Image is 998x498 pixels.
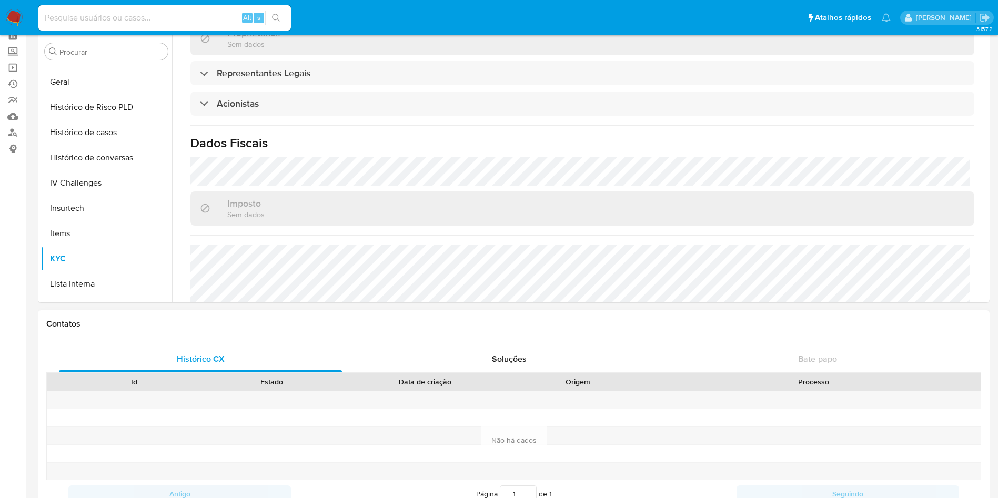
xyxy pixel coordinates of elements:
span: Soluções [492,353,527,365]
span: Atalhos rápidos [815,12,871,23]
span: 3.157.2 [976,25,993,33]
span: Bate-papo [798,353,837,365]
p: magno.ferreira@mercadopago.com.br [916,13,975,23]
div: Processo [654,377,973,387]
button: Histórico de Risco PLD [41,95,172,120]
div: Estado [210,377,334,387]
span: Alt [243,13,251,23]
h1: Dados Fiscais [190,135,974,151]
button: Histórico de casos [41,120,172,145]
div: Origem [517,377,640,387]
a: Notificações [882,13,891,22]
button: Insurtech [41,196,172,221]
input: Procurar [59,47,164,57]
button: Procurar [49,47,57,56]
span: Histórico CX [177,353,225,365]
div: Representantes Legais [190,61,974,85]
div: ImpostoSem dados [190,191,974,226]
h3: Representantes Legais [217,67,310,79]
button: Histórico de conversas [41,145,172,170]
button: Listas Externas [41,297,172,322]
button: KYC [41,246,172,271]
button: Items [41,221,172,246]
input: Pesquise usuários ou casos... [38,11,291,25]
div: Data de criação [348,377,502,387]
a: Sair [979,12,990,23]
span: s [257,13,260,23]
h3: Imposto [227,198,265,209]
button: search-icon [265,11,287,25]
h1: Contatos [46,319,981,329]
button: IV Challenges [41,170,172,196]
div: Id [73,377,196,387]
div: ProprietáriosSem dados [190,21,974,55]
h3: Acionistas [217,98,259,109]
button: Lista Interna [41,271,172,297]
div: Acionistas [190,92,974,116]
button: Geral [41,69,172,95]
p: Sem dados [227,209,265,219]
p: Sem dados [227,39,280,49]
